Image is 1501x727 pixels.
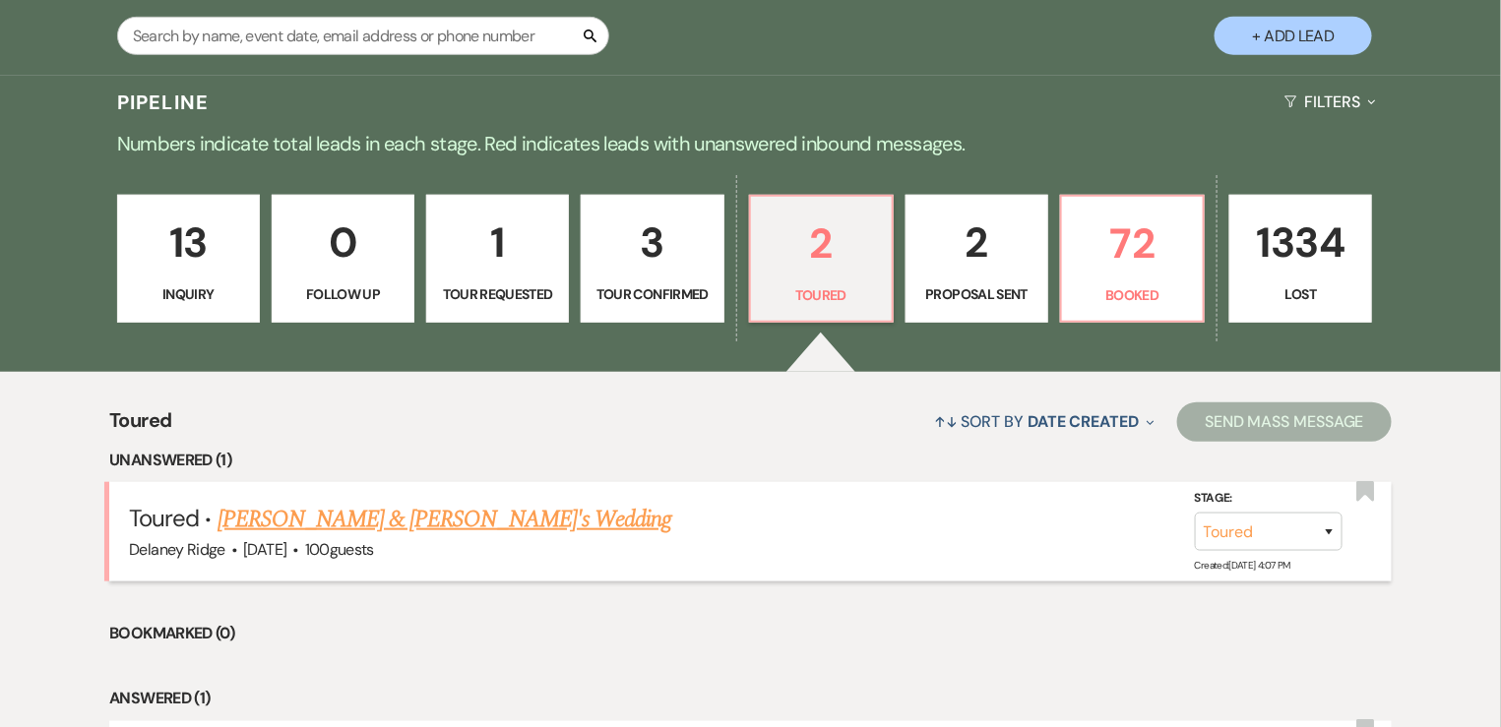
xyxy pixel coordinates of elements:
[109,448,1392,473] li: Unanswered (1)
[117,17,609,55] input: Search by name, event date, email address or phone number
[117,195,260,323] a: 13Inquiry
[1074,284,1191,306] p: Booked
[918,210,1035,275] p: 2
[130,283,247,305] p: Inquiry
[129,539,225,560] span: Delaney Ridge
[1028,411,1139,432] span: Date Created
[763,211,880,276] p: 2
[439,210,556,275] p: 1
[749,195,894,323] a: 2Toured
[1074,211,1191,276] p: 72
[926,395,1162,448] button: Sort By Date Created
[1215,17,1372,55] button: + Add Lead
[934,411,958,432] span: ↑↓
[109,405,171,448] span: Toured
[117,89,210,116] h3: Pipeline
[1060,195,1205,323] a: 72Booked
[130,210,247,275] p: 13
[1277,76,1384,128] button: Filters
[906,195,1048,323] a: 2Proposal Sent
[42,128,1460,159] p: Numbers indicate total leads in each stage. Red indicates leads with unanswered inbound messages.
[218,502,672,537] a: [PERSON_NAME] & [PERSON_NAME]'s Wedding
[1195,559,1290,572] span: Created: [DATE] 4:07 PM
[243,539,286,560] span: [DATE]
[109,686,1392,711] li: Answered (1)
[594,283,711,305] p: Tour Confirmed
[1242,210,1359,275] p: 1334
[284,210,402,275] p: 0
[305,539,374,560] span: 100 guests
[1242,283,1359,305] p: Lost
[439,283,556,305] p: Tour Requested
[1229,195,1372,323] a: 1334Lost
[763,284,880,306] p: Toured
[581,195,723,323] a: 3Tour Confirmed
[918,283,1035,305] p: Proposal Sent
[1177,402,1392,442] button: Send Mass Message
[594,210,711,275] p: 3
[272,195,414,323] a: 0Follow Up
[109,621,1392,646] li: Bookmarked (0)
[129,503,199,533] span: Toured
[284,283,402,305] p: Follow Up
[426,195,569,323] a: 1Tour Requested
[1195,488,1343,510] label: Stage:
